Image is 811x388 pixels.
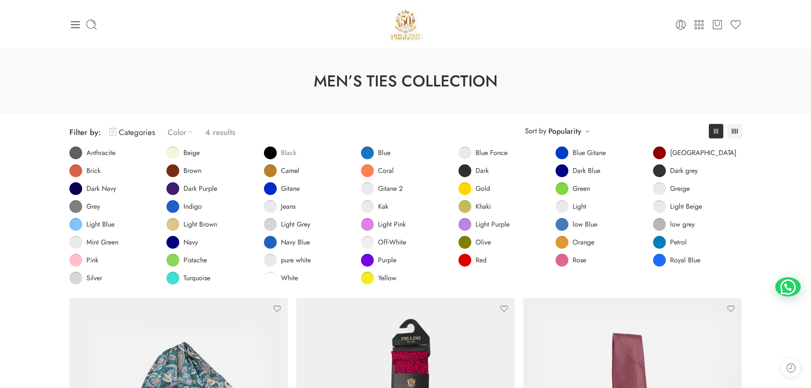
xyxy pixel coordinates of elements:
a: Red [459,254,487,267]
span: Navy [183,238,198,247]
span: Jeans [281,202,295,211]
a: Beige [166,147,200,159]
a: Rose [556,254,586,267]
span: Green [573,184,590,193]
a: Mint Green [69,236,118,249]
a: Dark Blue [556,164,600,177]
span: Gitane 2 [378,184,403,193]
a: Blue [361,147,390,159]
span: Light Brown [183,220,217,229]
span: Light Pink [378,220,406,229]
span: Beige [183,149,200,157]
span: Purple [378,256,396,264]
span: Dark [476,167,489,175]
a: Popularity [548,125,581,137]
p: 4 results [205,122,235,142]
span: Gitane [281,184,300,193]
a: Green [556,182,590,195]
span: Turquoise [183,274,210,282]
a: Indigo [166,200,202,213]
span: Light Grey [281,220,310,229]
a: Light Blue [69,218,115,231]
a: Gold [459,182,490,195]
a: Brick [69,164,100,177]
a: Cart [711,19,723,31]
a: Brown [166,164,201,177]
span: [GEOGRAPHIC_DATA] [670,149,736,157]
span: Brick [86,167,100,175]
a: Navy [166,236,198,249]
span: Indigo [183,202,202,211]
a: Gitane [264,182,300,195]
span: Pistache [183,256,207,264]
a: Wishlist [730,19,742,31]
a: Pellini - [387,6,424,43]
a: Dark Navy [69,182,116,195]
a: Black [264,147,296,159]
span: Red [476,256,487,264]
span: Light Blue [86,220,115,229]
span: Silver [86,274,102,282]
span: Khaki [476,202,491,211]
span: White [281,274,298,282]
a: Light [556,200,586,213]
a: Greige [653,182,690,195]
span: Petrol [670,238,687,247]
span: Blue [378,149,390,157]
a: Light Pink [361,218,406,231]
a: low Blue [556,218,597,231]
a: Petrol [653,236,687,249]
a: Gitane 2 [361,182,403,195]
span: Sort by [525,124,546,138]
a: White [264,272,298,285]
a: Dark [459,164,489,177]
a: Orange [556,236,594,249]
span: Black [281,149,296,157]
a: Light Beige [653,200,702,213]
span: Dark grey [670,167,698,175]
h1: Men’s Ties Collection [21,70,790,92]
a: Pistache [166,254,207,267]
span: Brown [183,167,201,175]
span: Olive [476,238,491,247]
a: Light Brown [166,218,217,231]
a: Kak [361,200,388,213]
span: low Blue [573,220,597,229]
img: Pellini [387,6,424,43]
a: Olive [459,236,491,249]
a: Khaki [459,200,491,213]
span: pure white [281,256,311,264]
span: Mint Green [86,238,118,247]
span: Light Beige [670,202,702,211]
span: Royal Blue [670,256,700,264]
span: Filter by: [69,126,101,138]
span: Dark Navy [86,184,116,193]
span: Light Purple [476,220,510,229]
a: Light Purple [459,218,510,231]
a: Dark grey [653,164,698,177]
span: Navy Blue [281,238,310,247]
span: Camel [281,167,299,175]
a: Grey [69,200,100,213]
a: Color [168,122,197,142]
a: Light Grey [264,218,310,231]
a: Off-White [361,236,406,249]
span: Gold [476,184,490,193]
span: Dark Purple [183,184,217,193]
a: [GEOGRAPHIC_DATA] [653,147,736,159]
a: Blue Gitane [556,147,606,159]
a: Coral [361,164,394,177]
a: Royal Blue [653,254,700,267]
a: Login / Register [675,19,687,31]
span: Orange [573,238,594,247]
a: Navy Blue [264,236,310,249]
span: Blue Gitane [573,149,606,157]
span: Light [573,202,586,211]
span: Dark Blue [573,167,600,175]
span: Pink [86,256,98,264]
a: Silver [69,272,102,285]
span: Blue Fonce [476,149,507,157]
a: Dark Purple [166,182,217,195]
a: pure white [264,254,311,267]
a: Pink [69,254,98,267]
